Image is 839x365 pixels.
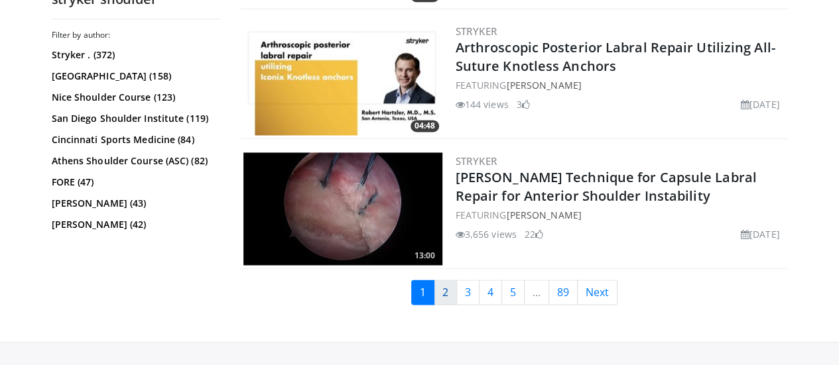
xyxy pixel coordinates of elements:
[456,208,785,222] div: FEATURING
[52,48,218,62] a: Stryker . (372)
[52,133,218,146] a: Cincinnati Sports Medicine (84)
[411,250,439,262] span: 13:00
[52,197,218,210] a: [PERSON_NAME] (43)
[456,227,517,241] li: 3,656 views
[479,280,502,305] a: 4
[456,97,509,111] li: 144 views
[577,280,617,305] a: Next
[52,176,218,189] a: FORE (47)
[52,91,218,104] a: Nice Shoulder Course (123)
[741,97,780,111] li: [DATE]
[52,154,218,168] a: Athens Shoulder Course (ASC) (82)
[525,227,543,241] li: 22
[434,280,457,305] a: 2
[456,78,785,92] div: FEATURING
[517,97,530,111] li: 3
[243,23,442,135] a: 04:48
[52,70,218,83] a: [GEOGRAPHIC_DATA] (158)
[241,280,788,305] nav: Search results pages
[52,218,218,231] a: [PERSON_NAME] (42)
[506,79,581,91] a: [PERSON_NAME]
[243,152,442,265] a: 13:00
[411,120,439,132] span: 04:48
[456,25,497,38] a: Stryker
[456,38,775,75] a: Arthroscopic Posterior Labral Repair Utilizing All-Suture Knotless Anchors
[411,280,434,305] a: 1
[501,280,525,305] a: 5
[52,112,218,125] a: San Diego Shoulder Institute (119)
[741,227,780,241] li: [DATE]
[52,30,221,40] h3: Filter by author:
[506,209,581,221] a: [PERSON_NAME]
[243,23,442,135] img: d2f6a426-04ef-449f-8186-4ca5fc42937c.300x170_q85_crop-smart_upscale.jpg
[243,152,442,265] img: b8f6d91d-f507-4e09-9f60-f8f61a026216.300x170_q85_crop-smart_upscale.jpg
[456,280,480,305] a: 3
[456,168,757,205] a: [PERSON_NAME] Technique for Capsule Labral Repair for Anterior Shoulder Instability
[456,154,497,168] a: Stryker
[549,280,578,305] a: 89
